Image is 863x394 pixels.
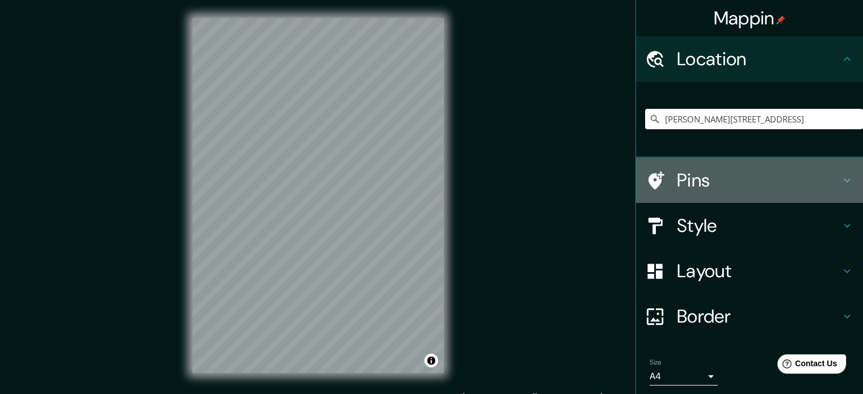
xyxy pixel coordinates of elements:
[636,294,863,339] div: Border
[636,36,863,82] div: Location
[762,350,851,382] iframe: Help widget launcher
[645,109,863,129] input: Pick your city or area
[677,260,840,282] h4: Layout
[636,248,863,294] div: Layout
[677,169,840,192] h4: Pins
[650,367,718,385] div: A4
[677,214,840,237] h4: Style
[636,203,863,248] div: Style
[192,18,444,373] canvas: Map
[776,15,785,24] img: pin-icon.png
[650,358,662,367] label: Size
[677,305,840,328] h4: Border
[424,354,438,367] button: Toggle attribution
[636,158,863,203] div: Pins
[677,48,840,70] h4: Location
[714,7,786,29] h4: Mappin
